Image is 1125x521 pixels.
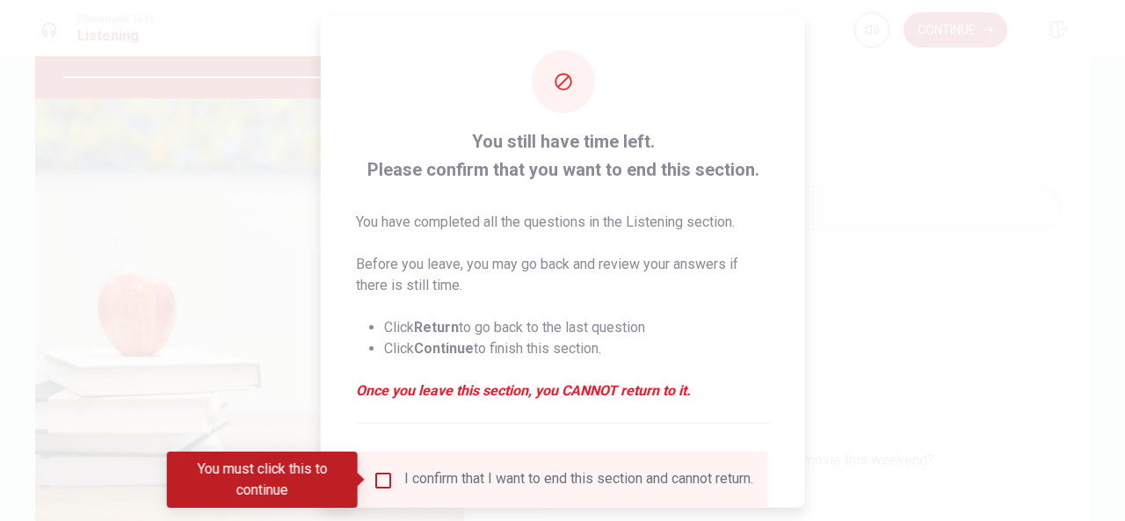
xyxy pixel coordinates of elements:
div: I confirm that I want to end this section and cannot return. [404,469,753,490]
div: You must click this to continue [167,452,358,508]
em: Once you leave this section, you CANNOT return to it. [356,380,770,401]
span: You still have time left. Please confirm that you want to end this section. [356,127,770,183]
li: Click to go back to the last question [384,316,770,337]
span: You must click this to continue [373,469,394,490]
li: Click to finish this section. [384,337,770,358]
strong: Return [414,318,459,335]
p: You have completed all the questions in the Listening section. [356,211,770,232]
strong: Continue [414,339,474,356]
p: Before you leave, you may go back and review your answers if there is still time. [356,253,770,295]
